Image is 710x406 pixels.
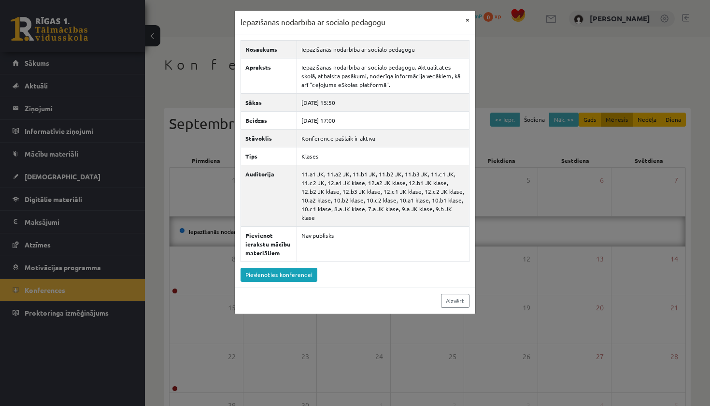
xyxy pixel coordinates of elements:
[297,165,469,226] td: 11.a1 JK, 11.a2 JK, 11.b1 JK, 11.b2 JK, 11.b3 JK, 11.c1 JK, 11.c2 JK, 12.a1 JK klase, 12.a2 JK kl...
[297,226,469,261] td: Nav publisks
[241,58,297,93] th: Apraksts
[297,58,469,93] td: Iepazīšanās nodarbība ar sociālo pedagogu. Aktuālitātes skolā, atbalsta pasākumi, noderīga inform...
[441,294,469,308] a: Aizvērt
[297,147,469,165] td: Klases
[297,93,469,111] td: [DATE] 15:50
[241,16,385,28] h3: Iepazīšanās nodarbība ar sociālo pedagogu
[241,40,297,58] th: Nosaukums
[241,226,297,261] th: Pievienot ierakstu mācību materiāliem
[241,147,297,165] th: Tips
[460,11,475,29] button: ×
[241,93,297,111] th: Sākas
[241,129,297,147] th: Stāvoklis
[241,268,317,282] a: Pievienoties konferencei
[297,129,469,147] td: Konference pašlaik ir aktīva
[297,40,469,58] td: Iepazīšanās nodarbība ar sociālo pedagogu
[297,111,469,129] td: [DATE] 17:00
[241,165,297,226] th: Auditorija
[241,111,297,129] th: Beidzas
